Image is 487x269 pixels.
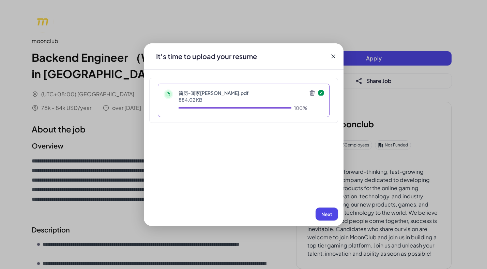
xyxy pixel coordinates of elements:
[151,52,262,61] div: It’s time to upload your resume
[316,208,338,221] button: Next
[179,89,307,96] p: 简历-闻家[PERSON_NAME].pdf
[294,104,307,111] div: 100%
[179,96,307,103] p: 884.02 KB
[321,211,332,217] span: Next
